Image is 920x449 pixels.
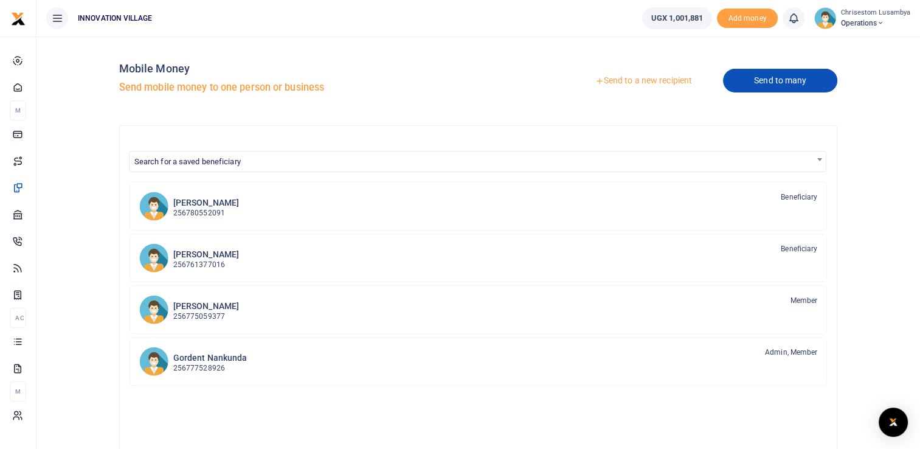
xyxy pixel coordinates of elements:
div: Open Intercom Messenger [879,408,908,437]
span: Operations [841,18,910,29]
span: INNOVATION VILLAGE [73,13,157,24]
span: Add money [717,9,778,29]
span: Search for a saved beneficiary [130,151,826,170]
a: GN Gordent Nankunda 256777528926 Admin, Member [130,337,828,386]
p: 256777528926 [173,363,247,374]
li: M [10,100,26,120]
li: M [10,381,26,402]
span: Beneficiary [781,243,817,254]
small: Chrisestom Lusambya [841,8,910,18]
a: Add money [717,13,778,22]
h4: Mobile Money [119,62,474,75]
span: Admin, Member [765,347,817,358]
li: Toup your wallet [717,9,778,29]
a: DK [PERSON_NAME] 256775059377 Member [130,285,828,334]
a: Send to many [723,69,837,92]
img: logo-small [11,12,26,26]
a: Send to a new recipient [564,70,723,92]
p: 256780552091 [173,207,239,219]
span: Search for a saved beneficiary [134,157,241,166]
a: DN [PERSON_NAME] 256780552091 Beneficiary [130,182,828,231]
span: Member [790,295,818,306]
span: Search for a saved beneficiary [129,151,827,172]
span: UGX 1,001,881 [651,12,703,24]
span: Beneficiary [781,192,817,203]
p: 256775059377 [173,311,239,322]
li: Wallet ballance [637,7,717,29]
a: UGX 1,001,881 [642,7,712,29]
a: logo-small logo-large logo-large [11,13,26,23]
h6: Gordent Nankunda [173,353,247,363]
li: Ac [10,308,26,328]
h5: Send mobile money to one person or business [119,82,474,94]
p: 256761377016 [173,259,239,271]
a: DN [PERSON_NAME] 256761377016 Beneficiary [130,234,828,282]
img: DN [139,192,168,221]
img: profile-user [814,7,836,29]
a: profile-user Chrisestom Lusambya Operations [814,7,910,29]
h6: [PERSON_NAME] [173,249,239,260]
h6: [PERSON_NAME] [173,198,239,208]
h6: [PERSON_NAME] [173,301,239,312]
img: GN [139,347,168,376]
img: DN [139,243,168,273]
img: DK [139,295,168,324]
